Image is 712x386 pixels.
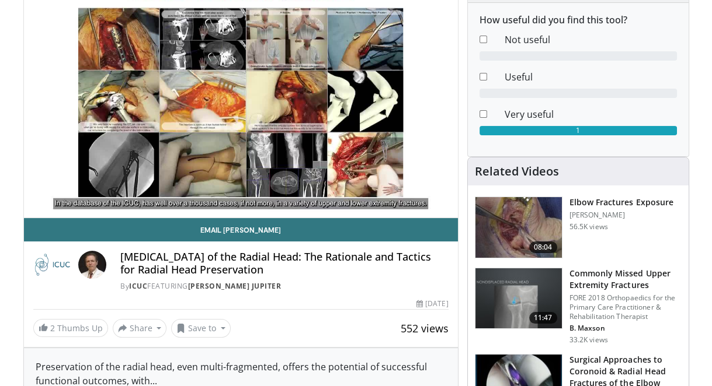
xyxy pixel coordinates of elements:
[496,107,686,121] dd: Very useful
[480,15,677,26] h6: How useful did you find this tool?
[475,197,562,258] img: heCDP4pTuni5z6vX4xMDoxOjBrO-I4W8_11.150x105_q85_crop-smart_upscale.jpg
[416,299,448,309] div: [DATE]
[188,281,282,291] a: [PERSON_NAME] Jupiter
[569,210,673,220] p: [PERSON_NAME]
[24,218,458,241] a: Email [PERSON_NAME]
[569,293,682,321] p: FORE 2018 Orthopaedics for the Primary Care Practitioner & Rehabilitation Therapist
[129,281,147,291] a: ICUC
[569,335,608,345] p: 33.2K views
[569,222,608,231] p: 56.5K views
[33,319,108,337] a: 2 Thumbs Up
[529,312,557,324] span: 11:47
[475,268,562,329] img: b2c65235-e098-4cd2-ab0f-914df5e3e270.150x105_q85_crop-smart_upscale.jpg
[496,33,686,47] dd: Not useful
[113,319,167,338] button: Share
[401,321,449,335] span: 552 views
[33,251,74,279] img: ICUC
[120,281,448,292] div: By FEATURING
[171,319,231,338] button: Save to
[569,268,682,291] h3: Commonly Missed Upper Extremity Fractures
[569,324,682,333] p: B. Maxson
[120,251,448,276] h4: [MEDICAL_DATA] of the Radial Head: The Rationale and Tactics for Radial Head Preservation
[475,268,682,345] a: 11:47 Commonly Missed Upper Extremity Fractures FORE 2018 Orthopaedics for the Primary Care Pract...
[475,164,559,178] h4: Related Videos
[480,126,677,135] div: 1
[50,322,55,334] span: 2
[496,70,686,84] dd: Useful
[475,196,682,258] a: 08:04 Elbow Fractures Exposure [PERSON_NAME] 56.5K views
[569,196,673,208] h3: Elbow Fractures Exposure
[529,241,557,253] span: 08:04
[78,251,106,279] img: Avatar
